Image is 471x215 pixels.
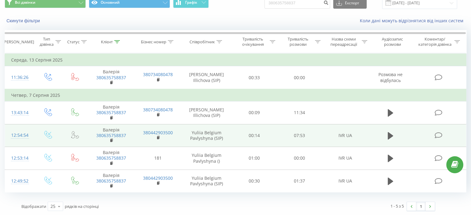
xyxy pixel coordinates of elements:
div: Клієнт [101,39,113,45]
a: 380442903500 [143,130,173,135]
td: Валерія [88,66,134,89]
div: Назва схеми переадресації [328,37,360,47]
div: Аудіозапис розмови [374,37,411,47]
div: Співробітник [190,39,215,45]
a: 380442903500 [143,175,173,181]
div: 25 [50,203,55,209]
td: 00:00 [277,147,322,170]
td: IVR UA [322,124,369,147]
td: 00:14 [232,124,277,147]
div: Статус [67,39,80,45]
td: 00:00 [277,66,322,89]
div: 12:54:54 [11,129,28,141]
div: Тривалість розмови [282,37,313,47]
td: 07:53 [277,124,322,147]
span: Відображати [21,204,46,209]
div: 11:36:26 [11,71,28,84]
td: 00:33 [232,66,277,89]
a: Коли дані можуть відрізнятися вiд інших систем [360,18,466,24]
div: 13:43:14 [11,107,28,119]
div: 12:53:14 [11,152,28,164]
td: 181 [134,147,181,170]
td: Середа, 13 Серпня 2025 [5,54,466,66]
td: Валерія [88,147,134,170]
a: 380635758837 [96,110,126,115]
td: Валерія [88,124,134,147]
a: 380734080478 [143,107,173,113]
a: 380635758837 [96,178,126,184]
td: Валерія [88,101,134,124]
td: 00:09 [232,101,277,124]
div: Тип дзвінка [39,37,54,47]
div: 12:49:52 [11,175,28,187]
td: 01:37 [277,170,322,192]
div: Коментар/категорія дзвінка [416,37,453,47]
a: 380635758837 [96,75,126,80]
td: 01:00 [232,147,277,170]
div: 1 - 5 з 5 [390,203,404,209]
td: Yuliia Belgium Pavlyshyna (SIP) [181,170,232,192]
a: 1 [416,202,425,211]
div: Бізнес номер [141,39,166,45]
span: Розмова не відбулась [378,71,403,83]
td: 00:30 [232,170,277,192]
td: [PERSON_NAME] Illichova (SIP) [181,66,232,89]
td: Yuliia Belgium Pavlyshyna () [181,147,232,170]
div: Тривалість очікування [238,37,268,47]
td: IVR UA [322,147,369,170]
a: 380635758837 [96,132,126,138]
span: рядків на сторінці [65,204,99,209]
td: 11:34 [277,101,322,124]
span: Графік [185,0,197,5]
a: 380635758837 [96,155,126,161]
td: Валерія [88,170,134,192]
td: IVR UA [322,170,369,192]
td: Yuliia Belgium Pavlyshyna (SIP) [181,124,232,147]
a: 380734080478 [143,71,173,77]
button: Скинути фільтри [5,18,43,24]
td: Четвер, 7 Серпня 2025 [5,89,466,101]
td: [PERSON_NAME] Illichova (SIP) [181,101,232,124]
div: [PERSON_NAME] [3,39,34,45]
